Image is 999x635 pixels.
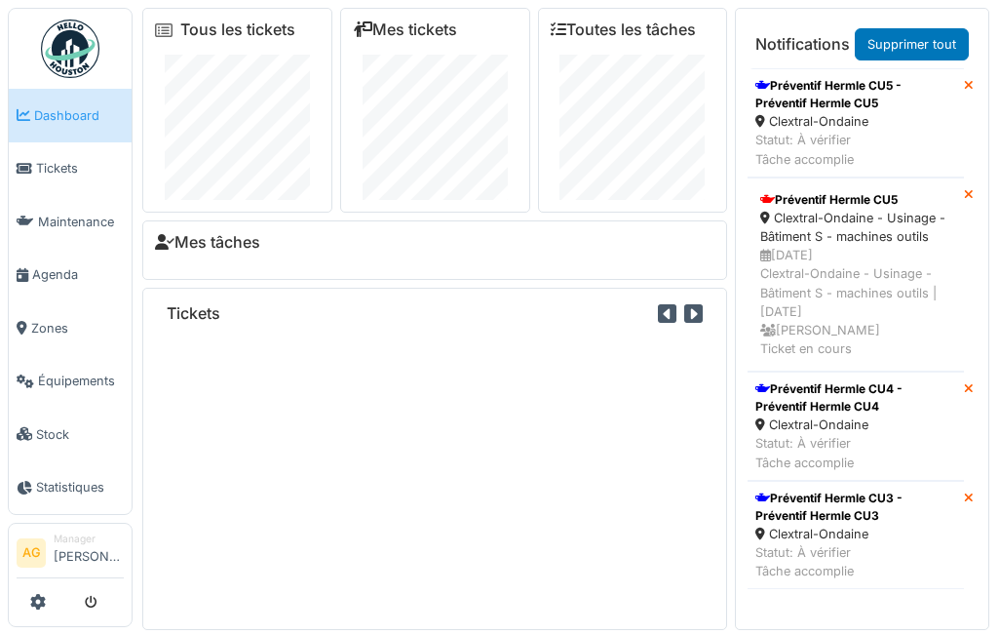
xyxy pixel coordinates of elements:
div: Préventif Hermle CU5 - Préventif Hermle CU5 [755,77,956,112]
a: Statistiques [9,461,132,515]
span: Statistiques [36,478,124,496]
a: Maintenance [9,195,132,249]
span: Zones [31,319,124,337]
a: Préventif Hermle CU4 - Préventif Hermle CU4 Clextral-Ondaine Statut: À vérifierTâche accomplie [748,372,964,481]
span: Tickets [36,159,124,178]
a: Tickets [9,142,132,196]
div: Clextral-Ondaine [755,525,956,543]
div: [DATE] Clextral-Ondaine - Usinage - Bâtiment S - machines outils | [DATE] [PERSON_NAME] Ticket en... [760,246,951,358]
a: Supprimer tout [855,28,969,60]
a: Stock [9,408,132,461]
div: Préventif Hermle CU5 [760,191,951,209]
img: Badge_color-CXgf-gQk.svg [41,20,99,78]
div: Statut: À vérifier Tâche accomplie [755,543,956,580]
div: Statut: À vérifier Tâche accomplie [755,131,956,168]
div: Statut: À vérifier Tâche accomplie [755,434,956,471]
span: Maintenance [38,213,124,231]
a: Équipements [9,355,132,409]
div: Clextral-Ondaine [755,112,956,131]
div: Préventif Hermle CU3 - Préventif Hermle CU3 [755,490,956,525]
h6: Tickets [167,304,220,323]
a: Mes tickets [353,20,457,39]
div: Préventif Hermle CU4 - Préventif Hermle CU4 [755,380,956,416]
li: AG [17,538,46,568]
span: Stock [36,425,124,444]
a: Préventif Hermle CU5 - Préventif Hermle CU5 Clextral-Ondaine Statut: À vérifierTâche accomplie [748,68,964,178]
li: [PERSON_NAME] [54,532,124,574]
a: Préventif Hermle CU3 - Préventif Hermle CU3 Clextral-Ondaine Statut: À vérifierTâche accomplie [748,481,964,590]
a: Zones [9,301,132,355]
a: Dashboard [9,89,132,142]
a: Préventif Hermle CU5 Clextral-Ondaine - Usinage - Bâtiment S - machines outils [DATE]Clextral-Ond... [748,178,964,373]
a: Tous les tickets [180,20,295,39]
div: Manager [54,532,124,546]
div: Clextral-Ondaine [755,416,956,434]
div: Clextral-Ondaine - Usinage - Bâtiment S - machines outils [760,209,951,246]
a: AG Manager[PERSON_NAME] [17,532,124,578]
a: Agenda [9,249,132,302]
a: Toutes les tâches [551,20,696,39]
a: Mes tâches [155,233,260,252]
span: Équipements [38,372,124,390]
h6: Notifications [755,35,850,54]
span: Dashboard [34,106,124,125]
span: Agenda [32,265,124,284]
